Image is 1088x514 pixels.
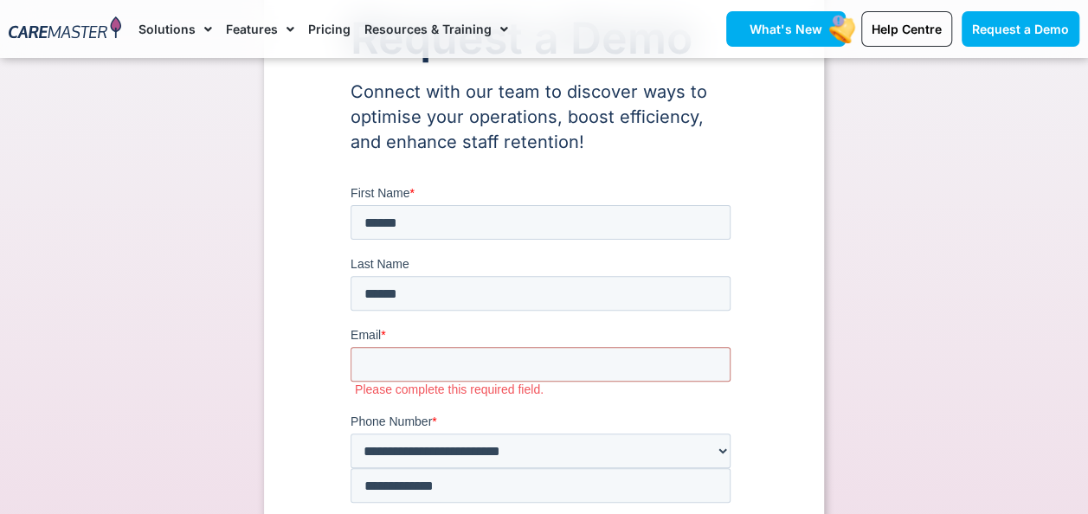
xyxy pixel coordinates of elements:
[750,22,822,36] span: What's New
[9,16,121,42] img: CareMaster Logo
[726,11,846,47] a: What's New
[4,197,387,213] label: Please complete this required field.
[861,11,952,47] a: Help Centre
[972,22,1069,36] span: Request a Demo
[351,80,737,155] p: Connect with our team to discover ways to optimise your operations, boost efficiency, and enhance...
[872,22,942,36] span: Help Centre
[351,15,737,62] h1: Request a Demo
[962,11,1079,47] a: Request a Demo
